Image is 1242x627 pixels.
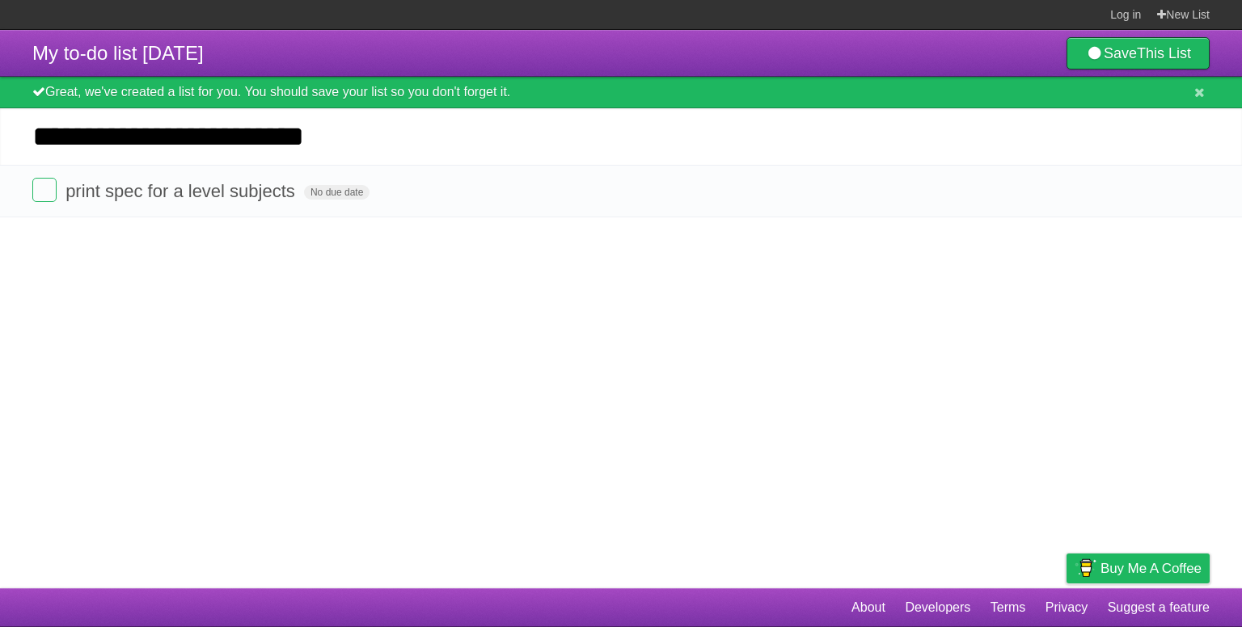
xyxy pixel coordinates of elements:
span: My to-do list [DATE] [32,42,204,64]
a: Developers [905,592,970,623]
span: Buy me a coffee [1100,554,1202,583]
img: Buy me a coffee [1075,554,1096,582]
a: Terms [991,592,1026,623]
label: Done [32,178,57,202]
a: Privacy [1046,592,1088,623]
span: print spec for a level subjects [65,181,299,201]
a: About [851,592,885,623]
span: No due date [304,185,370,200]
a: Buy me a coffee [1067,553,1210,583]
b: This List [1137,45,1191,61]
a: SaveThis List [1067,37,1210,69]
a: Suggest a feature [1108,592,1210,623]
